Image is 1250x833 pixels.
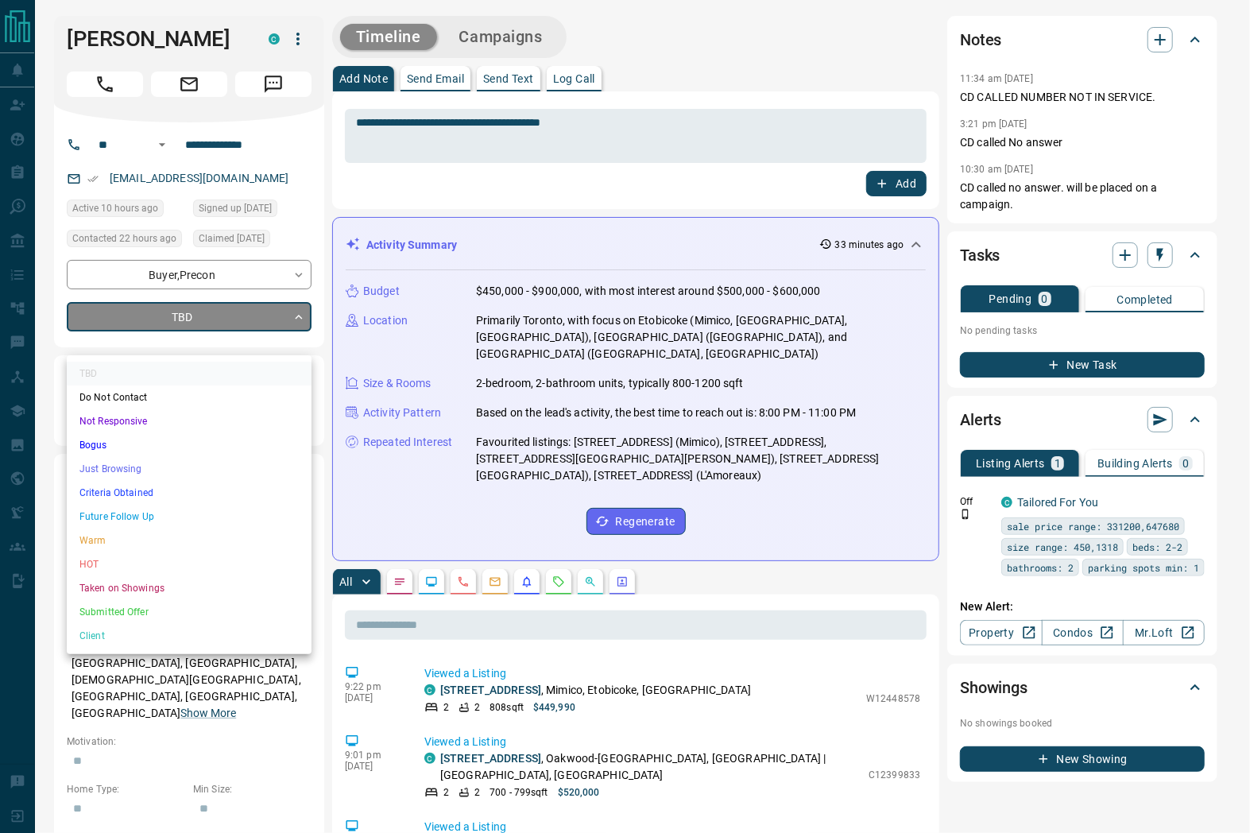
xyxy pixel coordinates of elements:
[67,505,312,529] li: Future Follow Up
[67,529,312,552] li: Warm
[67,552,312,576] li: HOT
[67,576,312,600] li: Taken on Showings
[67,433,312,457] li: Bogus
[67,409,312,433] li: Not Responsive
[67,386,312,409] li: Do Not Contact
[67,600,312,624] li: Submitted Offer
[67,624,312,648] li: Client
[67,481,312,505] li: Criteria Obtained
[67,457,312,481] li: Just Browsing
